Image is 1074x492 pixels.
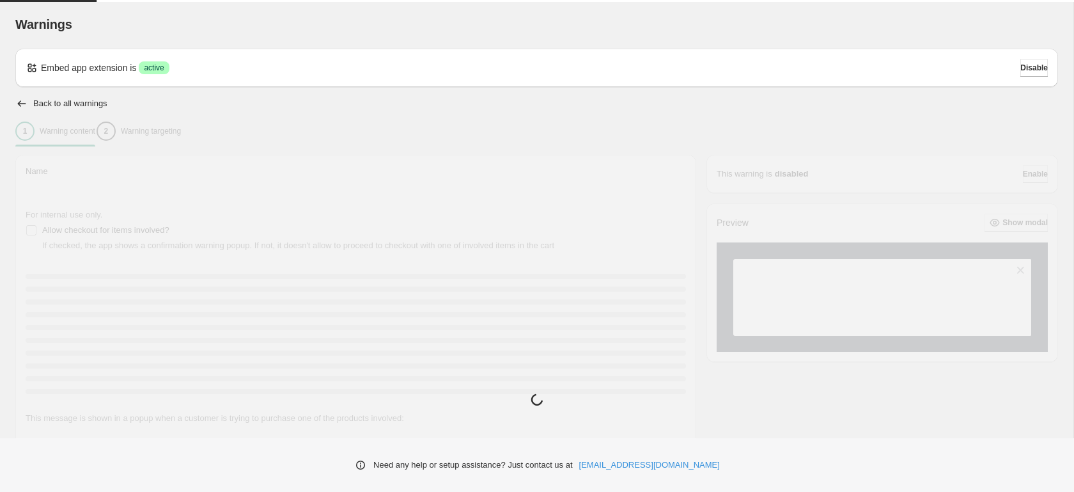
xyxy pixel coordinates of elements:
p: Embed app extension is [41,61,136,74]
span: Warnings [15,17,72,31]
h2: Back to all warnings [33,99,107,109]
a: [EMAIL_ADDRESS][DOMAIN_NAME] [579,459,720,472]
span: Disable [1020,63,1048,73]
button: Disable [1020,59,1048,77]
span: active [144,63,164,73]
